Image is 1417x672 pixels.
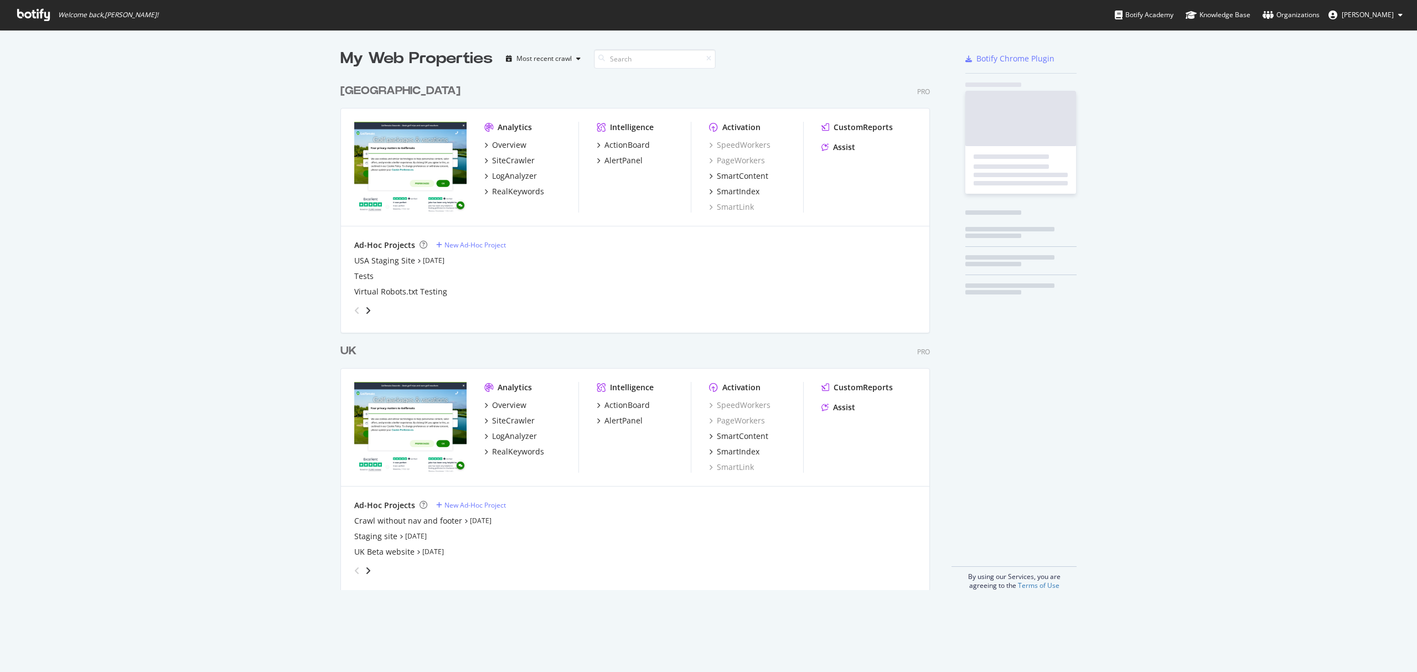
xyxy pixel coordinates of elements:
[354,515,462,526] a: Crawl without nav and footer
[722,382,761,393] div: Activation
[604,400,650,411] div: ActionBoard
[917,347,930,356] div: Pro
[354,382,467,472] img: www.golfbreaks.com/en-gb/
[354,122,467,211] img: www.golfbreaks.com/en-us/
[604,139,650,151] div: ActionBoard
[470,516,492,525] a: [DATE]
[492,186,544,197] div: RealKeywords
[354,271,374,282] div: Tests
[484,446,544,457] a: RealKeywords
[492,446,544,457] div: RealKeywords
[821,142,855,153] a: Assist
[484,186,544,197] a: RealKeywords
[354,500,415,511] div: Ad-Hoc Projects
[58,11,158,19] span: Welcome back, [PERSON_NAME] !
[610,122,654,133] div: Intelligence
[833,142,855,153] div: Assist
[492,139,526,151] div: Overview
[597,400,650,411] a: ActionBoard
[492,415,535,426] div: SiteCrawler
[1186,9,1250,20] div: Knowledge Base
[354,255,415,266] a: USA Staging Site
[354,286,447,297] a: Virtual Robots.txt Testing
[1263,9,1320,20] div: Organizations
[492,155,535,166] div: SiteCrawler
[1342,10,1394,19] span: Sara Kennedy
[597,155,643,166] a: AlertPanel
[717,170,768,182] div: SmartContent
[498,382,532,393] div: Analytics
[436,500,506,510] a: New Ad-Hoc Project
[709,170,768,182] a: SmartContent
[498,122,532,133] div: Analytics
[834,382,893,393] div: CustomReports
[1320,6,1411,24] button: [PERSON_NAME]
[340,48,493,70] div: My Web Properties
[350,562,364,580] div: angle-left
[604,415,643,426] div: AlertPanel
[821,382,893,393] a: CustomReports
[354,531,397,542] a: Staging site
[340,83,465,99] a: [GEOGRAPHIC_DATA]
[501,50,585,68] button: Most recent crawl
[354,240,415,251] div: Ad-Hoc Projects
[917,87,930,96] div: Pro
[1018,581,1059,590] a: Terms of Use
[444,500,506,510] div: New Ad-Hoc Project
[492,400,526,411] div: Overview
[821,402,855,413] a: Assist
[709,201,754,213] div: SmartLink
[423,256,444,265] a: [DATE]
[354,546,415,557] a: UK Beta website
[484,415,535,426] a: SiteCrawler
[709,139,770,151] div: SpeedWorkers
[834,122,893,133] div: CustomReports
[444,240,506,250] div: New Ad-Hoc Project
[516,55,572,62] div: Most recent crawl
[709,415,765,426] a: PageWorkers
[709,186,759,197] a: SmartIndex
[709,400,770,411] a: SpeedWorkers
[364,305,372,316] div: angle-right
[604,155,643,166] div: AlertPanel
[340,343,356,359] div: UK
[597,139,650,151] a: ActionBoard
[340,83,461,99] div: [GEOGRAPHIC_DATA]
[717,446,759,457] div: SmartIndex
[965,53,1054,64] a: Botify Chrome Plugin
[1115,9,1173,20] div: Botify Academy
[492,431,537,442] div: LogAnalyzer
[976,53,1054,64] div: Botify Chrome Plugin
[709,446,759,457] a: SmartIndex
[436,240,506,250] a: New Ad-Hoc Project
[484,431,537,442] a: LogAnalyzer
[340,343,361,359] a: UK
[405,531,427,541] a: [DATE]
[833,402,855,413] div: Assist
[610,382,654,393] div: Intelligence
[594,49,716,69] input: Search
[722,122,761,133] div: Activation
[709,431,768,442] a: SmartContent
[821,122,893,133] a: CustomReports
[484,155,535,166] a: SiteCrawler
[350,302,364,319] div: angle-left
[492,170,537,182] div: LogAnalyzer
[951,566,1077,590] div: By using our Services, you are agreeing to the
[340,70,939,590] div: grid
[717,186,759,197] div: SmartIndex
[717,431,768,442] div: SmartContent
[709,155,765,166] a: PageWorkers
[484,400,526,411] a: Overview
[709,462,754,473] a: SmartLink
[597,415,643,426] a: AlertPanel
